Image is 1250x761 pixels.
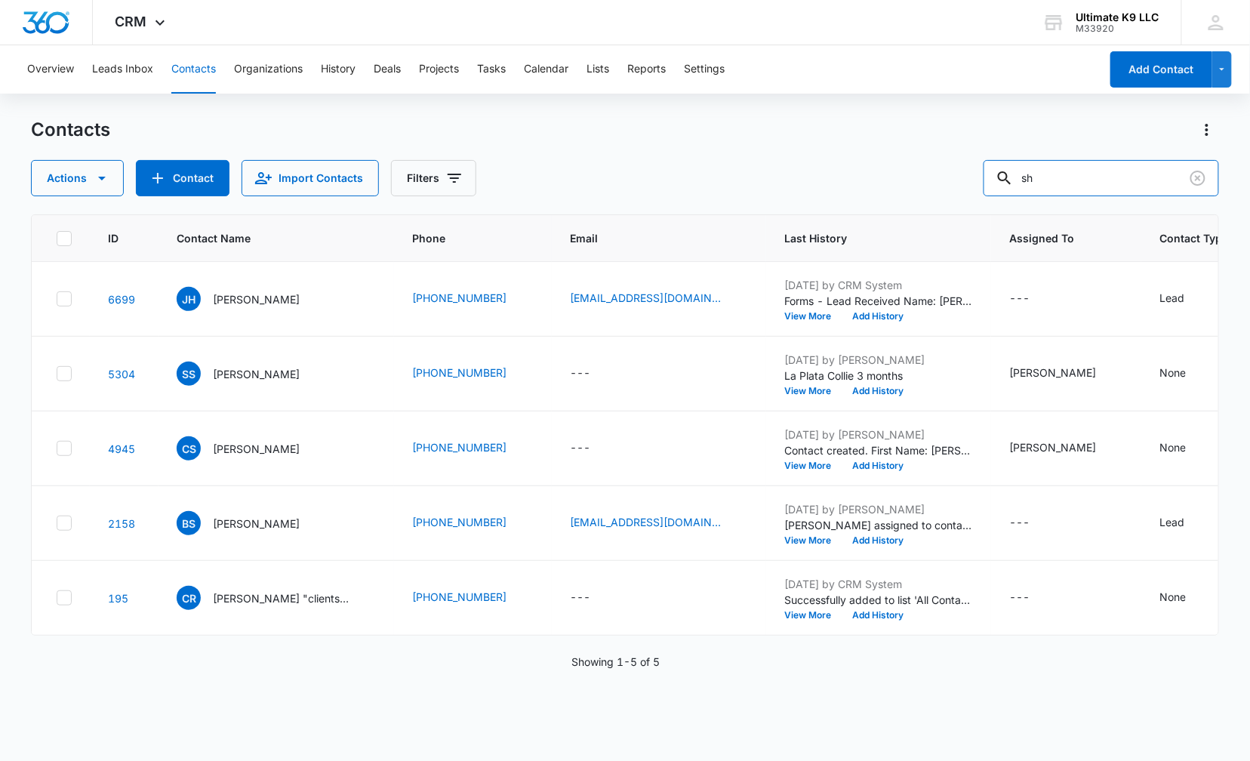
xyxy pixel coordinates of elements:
[1009,589,1057,607] div: Assigned To - - Select to Edit Field
[412,439,506,455] a: [PHONE_NUMBER]
[524,45,568,94] button: Calendar
[784,536,842,545] button: View More
[108,230,119,246] span: ID
[115,14,147,29] span: CRM
[177,511,201,535] span: BS
[171,45,216,94] button: Contacts
[412,365,534,383] div: Phone - (301) 752-9323 - Select to Edit Field
[784,368,973,384] p: La Plata Collie 3 months
[1159,514,1212,532] div: Contact Type - Lead - Select to Edit Field
[412,589,534,607] div: Phone - (301) 274-3284 - Select to Edit Field
[108,592,128,605] a: Navigate to contact details page for Corey Rourke "clients"John Shelton
[784,611,842,620] button: View More
[784,387,842,396] button: View More
[412,230,512,246] span: Phone
[108,517,135,530] a: Navigate to contact details page for Brian Shelton
[1009,230,1101,246] span: Assigned To
[1076,11,1159,23] div: account name
[570,514,721,530] a: [EMAIL_ADDRESS][DOMAIN_NAME]
[108,442,135,455] a: Navigate to contact details page for Connie Shelton
[136,160,229,196] button: Add Contact
[177,362,327,386] div: Contact Name - Samantha Shelton - Select to Edit Field
[784,277,973,293] p: [DATE] by CRM System
[572,654,660,670] p: Showing 1-5 of 5
[477,45,506,94] button: Tasks
[1076,23,1159,34] div: account id
[1186,166,1210,190] button: Clear
[784,576,973,592] p: [DATE] by CRM System
[1159,365,1213,383] div: Contact Type - None - Select to Edit Field
[177,586,376,610] div: Contact Name - Corey Rourke "clients"John Shelton - Select to Edit Field
[234,45,303,94] button: Organizations
[419,45,459,94] button: Projects
[684,45,725,94] button: Settings
[842,461,914,470] button: Add History
[1159,589,1213,607] div: Contact Type - None - Select to Edit Field
[570,589,590,607] div: ---
[177,287,327,311] div: Contact Name - Jamie Heath - Select to Edit Field
[570,514,748,532] div: Email - Brianshelton1977@gmail.com - Select to Edit Field
[1159,290,1212,308] div: Contact Type - Lead - Select to Edit Field
[412,514,506,530] a: [PHONE_NUMBER]
[1009,365,1123,383] div: Assigned To - Vaughn Crockett - Select to Edit Field
[108,368,135,380] a: Navigate to contact details page for Samantha Shelton
[1159,439,1186,455] div: None
[1195,118,1219,142] button: Actions
[784,501,973,517] p: [DATE] by [PERSON_NAME]
[627,45,666,94] button: Reports
[1009,290,1057,308] div: Assigned To - - Select to Edit Field
[391,160,476,196] button: Filters
[784,427,973,442] p: [DATE] by [PERSON_NAME]
[1159,589,1186,605] div: None
[412,290,506,306] a: [PHONE_NUMBER]
[177,436,327,461] div: Contact Name - Connie Shelton - Select to Edit Field
[1009,439,1096,455] div: [PERSON_NAME]
[842,312,914,321] button: Add History
[570,290,721,306] a: [EMAIL_ADDRESS][DOMAIN_NAME]
[177,230,354,246] span: Contact Name
[321,45,356,94] button: History
[1009,514,1030,532] div: ---
[1009,514,1057,532] div: Assigned To - - Select to Edit Field
[842,611,914,620] button: Add History
[27,45,74,94] button: Overview
[213,590,349,606] p: [PERSON_NAME] "clients"[PERSON_NAME]
[1009,439,1123,458] div: Assigned To - Hayliegh Watson - Select to Edit Field
[570,290,748,308] div: Email - j_bradd@hotmail.com - Select to Edit Field
[1159,230,1228,246] span: Contact Type
[1009,589,1030,607] div: ---
[784,352,973,368] p: [DATE] by [PERSON_NAME]
[412,365,506,380] a: [PHONE_NUMBER]
[784,312,842,321] button: View More
[1009,290,1030,308] div: ---
[412,290,534,308] div: Phone - (301) 848-5273 - Select to Edit Field
[784,517,973,533] p: [PERSON_NAME] assigned to contact.
[784,293,973,309] p: Forms - Lead Received Name: [PERSON_NAME] Email: [EMAIL_ADDRESS][DOMAIN_NAME] Phone: [PHONE_NUMBE...
[1009,365,1096,380] div: [PERSON_NAME]
[984,160,1219,196] input: Search Contacts
[412,439,534,458] div: Phone - (301) 632-9796 - Select to Edit Field
[213,366,300,382] p: [PERSON_NAME]
[784,230,951,246] span: Last History
[842,536,914,545] button: Add History
[213,516,300,531] p: [PERSON_NAME]
[412,589,506,605] a: [PHONE_NUMBER]
[374,45,401,94] button: Deals
[570,365,590,383] div: ---
[92,45,153,94] button: Leads Inbox
[177,436,201,461] span: CS
[177,362,201,386] span: SS
[570,230,726,246] span: Email
[570,439,617,458] div: Email - - Select to Edit Field
[587,45,609,94] button: Lists
[784,592,973,608] p: Successfully added to list 'All Contacts'.
[31,160,124,196] button: Actions
[1110,51,1212,88] button: Add Contact
[784,461,842,470] button: View More
[177,586,201,610] span: CR
[570,365,617,383] div: Email - - Select to Edit Field
[842,387,914,396] button: Add History
[1159,290,1184,306] div: Lead
[108,293,135,306] a: Navigate to contact details page for Jamie Heath
[242,160,379,196] button: Import Contacts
